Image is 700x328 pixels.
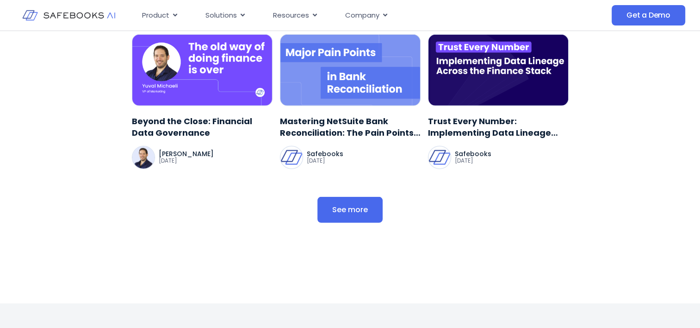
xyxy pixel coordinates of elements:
[307,157,343,164] p: [DATE]
[280,146,303,169] img: Safebooks
[428,115,569,139] a: Trust Every Number: Implementing Data Lineage Across the Finance Stack
[132,34,273,106] img: Marketing_Materials_Improvements_11-1745249328747.png
[135,6,533,25] nav: Menu
[455,157,491,164] p: [DATE]
[159,151,214,157] p: [PERSON_NAME]
[205,10,237,21] span: Solutions
[626,11,670,20] span: Get a Demo
[455,151,491,157] p: Safebooks
[135,6,533,25] div: Menu Toggle
[612,5,685,25] a: Get a Demo
[159,157,214,164] p: [DATE]
[280,34,421,106] img: NetSuite_Bank_Reconciliation_1-1745249784857.png
[132,146,155,169] img: Yuval Michaeli
[273,10,309,21] span: Resources
[428,146,451,169] img: Safebooks
[132,115,273,139] a: Beyond the Close: Financial Data Governance
[280,115,421,139] a: Mastering NetSuite Bank Reconciliation: The Pain Points and How to Overcome Them
[345,10,379,21] span: Company
[428,34,569,106] img: Trust_Every_Number_Data_Lineage-1747549569130.png
[142,10,169,21] span: Product
[307,151,343,157] p: Safebooks
[317,197,383,223] a: See more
